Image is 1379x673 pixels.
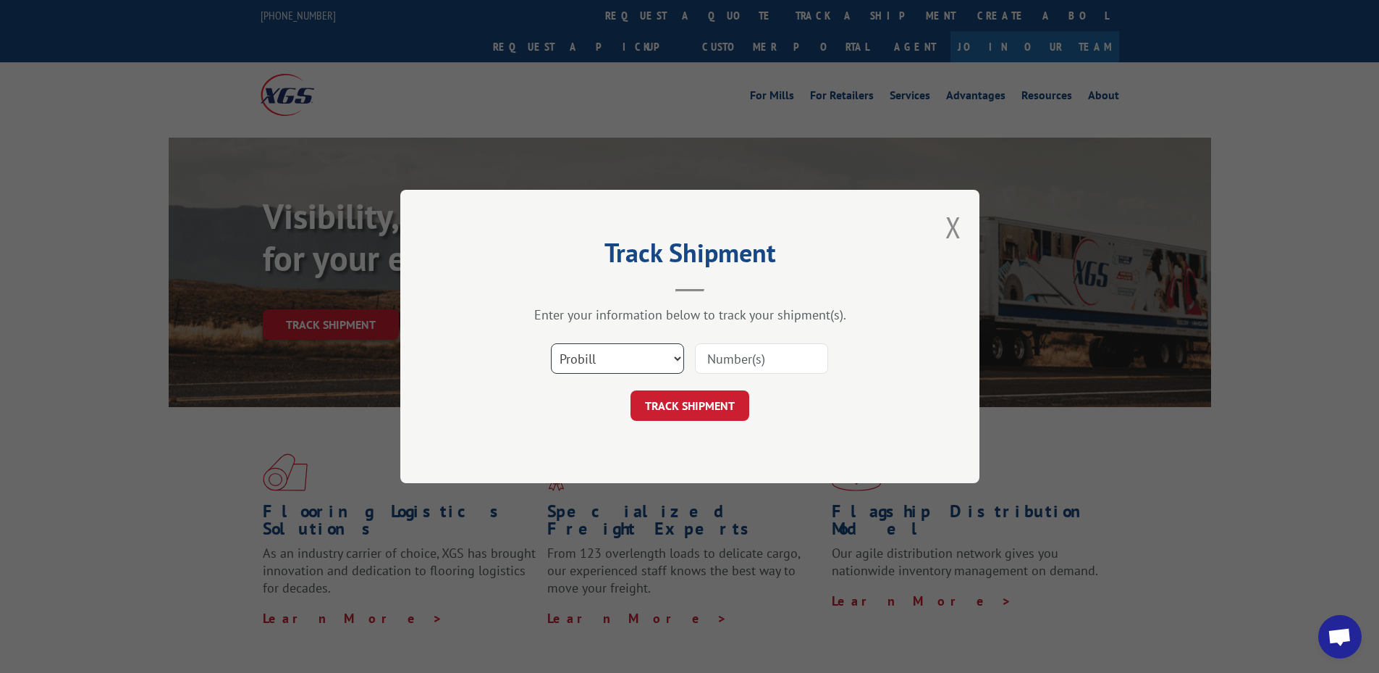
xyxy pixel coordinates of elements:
[631,390,749,421] button: TRACK SHIPMENT
[473,243,907,270] h2: Track Shipment
[945,208,961,246] button: Close modal
[695,343,828,374] input: Number(s)
[1318,615,1362,659] div: Open chat
[473,306,907,323] div: Enter your information below to track your shipment(s).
